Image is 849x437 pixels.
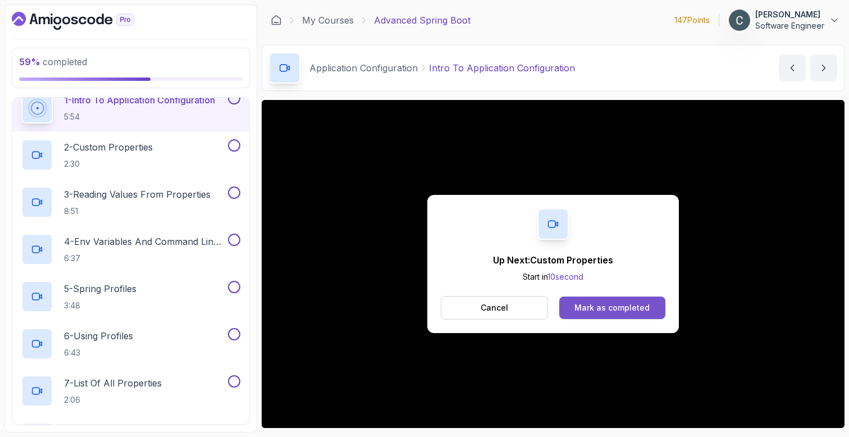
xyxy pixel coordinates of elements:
[64,347,133,358] p: 6:43
[559,297,665,319] button: Mark as completed
[309,61,418,75] p: Application Configuration
[64,329,133,343] p: 6 - Using Profiles
[64,253,226,264] p: 6:37
[64,422,93,436] p: 8 - Quiz
[729,10,750,31] img: user profile image
[21,328,240,359] button: 6-Using Profiles6:43
[64,188,211,201] p: 3 - Reading Values From Properties
[21,92,240,124] button: 1-Intro To Application Configuration5:54
[547,272,583,281] span: 10 second
[64,206,211,217] p: 8:51
[64,111,215,122] p: 5:54
[674,15,710,26] p: 147 Points
[755,20,824,31] p: Software Engineer
[262,100,845,428] iframe: 1 - Intro to Application Configuration
[21,186,240,218] button: 3-Reading Values From Properties8:51
[19,56,87,67] span: completed
[728,9,840,31] button: user profile image[PERSON_NAME]Software Engineer
[64,394,162,406] p: 2:06
[21,234,240,265] button: 4-Env Variables And Command Line Arguments6:37
[374,13,471,27] p: Advanced Spring Boot
[429,61,575,75] p: Intro To Application Configuration
[64,140,153,154] p: 2 - Custom Properties
[21,139,240,171] button: 2-Custom Properties2:30
[574,302,650,313] div: Mark as completed
[441,296,548,320] button: Cancel
[302,13,354,27] a: My Courses
[64,300,136,311] p: 3:48
[64,93,215,107] p: 1 - Intro To Application Configuration
[493,271,613,283] p: Start in
[481,302,508,313] p: Cancel
[779,54,806,81] button: previous content
[64,282,136,295] p: 5 - Spring Profiles
[810,54,837,81] button: next content
[64,235,226,248] p: 4 - Env Variables And Command Line Arguments
[64,158,153,170] p: 2:30
[493,253,613,267] p: Up Next: Custom Properties
[64,376,162,390] p: 7 - List Of All Properties
[271,15,282,26] a: Dashboard
[19,56,40,67] span: 59 %
[12,12,160,30] a: Dashboard
[755,9,824,20] p: [PERSON_NAME]
[21,281,240,312] button: 5-Spring Profiles3:48
[21,375,240,407] button: 7-List Of All Properties2:06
